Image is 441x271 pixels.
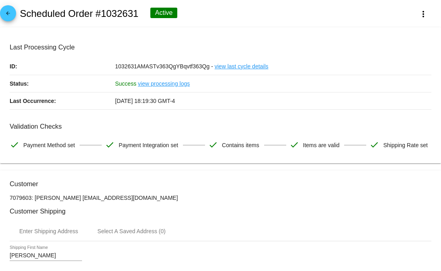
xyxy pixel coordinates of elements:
span: Shipping Rate set [383,137,428,154]
a: view last cycle details [215,58,269,75]
h3: Customer Shipping [10,207,431,215]
mat-icon: check [105,140,115,150]
div: Active [150,8,178,18]
span: Payment Integration set [119,137,178,154]
p: Last Occurrence: [10,92,115,109]
mat-icon: check [369,140,379,150]
p: ID: [10,58,115,75]
h3: Customer [10,180,431,188]
div: Select A Saved Address (0) [97,228,166,234]
span: Contains items [222,137,259,154]
span: [DATE] 18:19:30 GMT-4 [115,98,175,104]
p: Status: [10,75,115,92]
div: Enter Shipping Address [19,228,78,234]
mat-icon: arrow_back [3,10,13,20]
span: Payment Method set [23,137,75,154]
mat-icon: more_vert [418,9,428,19]
mat-icon: check [289,140,299,150]
span: Success [115,80,136,87]
input: Shipping First Name [10,253,82,259]
h3: Validation Checks [10,123,431,130]
span: Items are valid [303,137,340,154]
mat-icon: check [208,140,218,150]
h2: Scheduled Order #1032631 [20,8,138,19]
mat-icon: check [10,140,19,150]
h3: Last Processing Cycle [10,43,431,51]
span: 1032631AMASTv363QgYBqvtf363Qg - [115,63,213,70]
a: view processing logs [138,75,190,92]
p: 7079603: [PERSON_NAME] [EMAIL_ADDRESS][DOMAIN_NAME] [10,195,431,201]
